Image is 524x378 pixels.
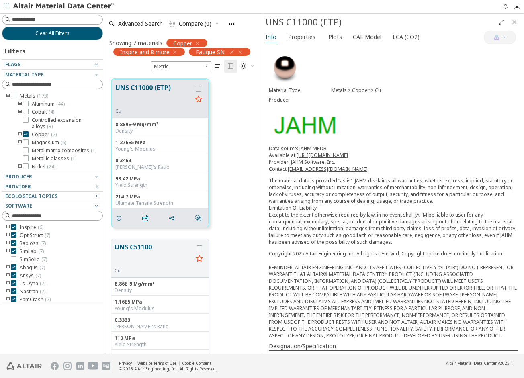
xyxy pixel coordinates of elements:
span: ( 173 ) [37,92,48,99]
span: ( 44 ) [56,100,65,107]
div: JIS [269,352,392,359]
img: Material Type Image [269,52,301,84]
span: Compare (0) [179,21,211,27]
i: toogle group [5,264,11,271]
span: LCA (CO2) [393,31,420,43]
span: ( 7 ) [39,264,45,271]
span: OptiStruct [20,232,50,239]
span: Material Type [5,71,44,78]
div: Density [115,128,205,134]
div: 0.3469 [115,157,205,164]
span: ( 7 ) [45,296,51,303]
span: ( 7 ) [45,232,50,239]
i: toogle group [5,248,11,255]
div: 214.7 MPa [115,194,205,200]
button: Close [508,16,521,29]
div: Ultimate Tensile Strength [115,200,205,206]
span: Plots [328,31,342,43]
span: ( 7 ) [40,280,45,287]
div: (v2025.1) [446,360,514,366]
p: Data source: JAHM MPDB Available at: Provider: JAHM Software, Inc. Contact: [269,145,518,172]
span: ( 3 ) [47,123,53,130]
button: UNS C51100 [115,242,193,268]
span: ( 1 ) [71,155,76,162]
img: Altair Engineering [6,362,42,370]
span: Metals [20,93,48,99]
button: Clear All Filters [2,27,103,40]
div: Designation/Specification [269,342,518,350]
a: Privacy [119,360,132,366]
div: 1.276E5 MPa [115,139,205,146]
span: ( 7 ) [35,272,41,279]
span: Controlled expansion alloys [32,117,100,130]
div: Young's Modulus [115,305,206,312]
i: toogle group [5,232,11,239]
button: Favorite [193,253,206,266]
i: toogle group [5,224,11,231]
i: toogle group [5,93,11,99]
span: SimLab [20,248,44,255]
i: toogle group [5,272,11,279]
span: ( 6 ) [38,224,43,231]
div: 98.42 MPa [115,176,205,182]
i: toogle group [5,240,11,247]
img: AI Copilot [493,34,500,41]
div: [PERSON_NAME]'s Ratio [115,164,205,170]
i: toogle group [17,109,23,115]
div: Showing 7 materials [109,39,162,47]
div: 8.86E-9 Mg/mm³ [115,281,206,287]
button: Theme [237,60,258,73]
div: Metals > Copper > Cu [331,87,518,94]
span: Producer [5,173,32,180]
div: 1.16E5 MPa [115,299,206,305]
button: Favorite [192,93,205,106]
span: Metric [151,61,211,71]
span: Ls-Dyna [20,280,45,287]
span: Aluminum [32,101,65,107]
div: Young's Modulus [115,146,205,152]
div: C1100B [392,352,515,359]
div: Yield Strength [115,182,205,188]
button: Provider [2,182,103,192]
span: Metallic glasses [32,155,76,162]
img: Logo - Provider [269,111,340,139]
i: toogle group [17,163,23,170]
span: ( 7 ) [41,256,47,263]
div: Producer [269,97,331,103]
button: UNS C11000 (ETP) [115,83,192,108]
button: Software [2,201,103,211]
span: Copper [32,131,57,138]
span: Nickel [32,163,55,170]
span: ( 7 ) [38,248,44,255]
div: Copyright 2025 Altair Engineering Inc. All rights reserved. Copyright notice does not imply publi... [269,250,518,339]
button: Full Screen [495,16,508,29]
button: Material Type [2,70,103,80]
i: toogle group [5,296,11,303]
div: Filters [2,40,29,59]
span: Flags [5,61,20,68]
a: Cookie Consent [182,360,211,366]
span: ( 7 ) [51,131,57,138]
span: Metal matrix composites [32,147,96,154]
i: toogle group [5,288,11,295]
span: PamCrash [20,296,51,303]
span: ( 7 ) [40,288,45,295]
span: Ansys [20,272,41,279]
div: 8.889E-9 Mg/mm³ [115,121,205,128]
i: toogle group [5,280,11,287]
div: Unit System [151,61,211,71]
button: Tile View [224,60,237,73]
span: Provider [5,183,31,190]
span: Software [5,202,32,209]
div: grid [105,73,262,354]
span: Advanced Search [118,21,163,27]
p: The material data is provided “as is“. JAHM disclaims all warranties, whether express, implied, s... [269,177,518,245]
i:  [240,63,247,69]
button: Producer [2,172,103,182]
div: Density [115,287,206,294]
button: Ecological Topics [2,192,103,201]
i: toogle group [17,139,23,146]
span: Abaqus [20,264,45,271]
div: 0.3333 [115,317,206,323]
span: CAE Model [353,31,381,43]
